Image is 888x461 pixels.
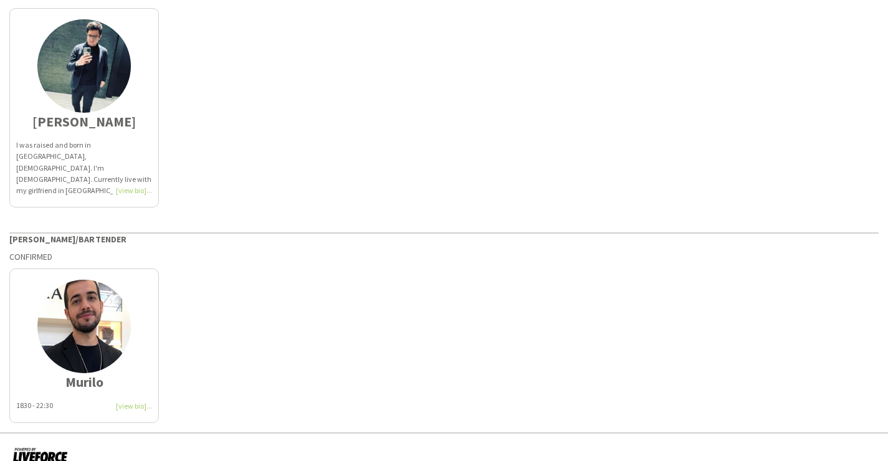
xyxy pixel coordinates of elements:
div: I was raised and born in [GEOGRAPHIC_DATA], [DEMOGRAPHIC_DATA]. I'm [DEMOGRAPHIC_DATA]. Currently... [16,140,152,196]
div: Confirmed [9,251,879,262]
img: thumb-64590581d9663.jpg [37,280,131,373]
div: [PERSON_NAME] [16,116,152,127]
div: [PERSON_NAME]/Bartender [9,232,879,245]
div: Murilo [16,376,152,387]
div: 1830 - 22:30 [16,400,152,411]
img: thumb-6851abe09f516.jpeg [37,19,131,113]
